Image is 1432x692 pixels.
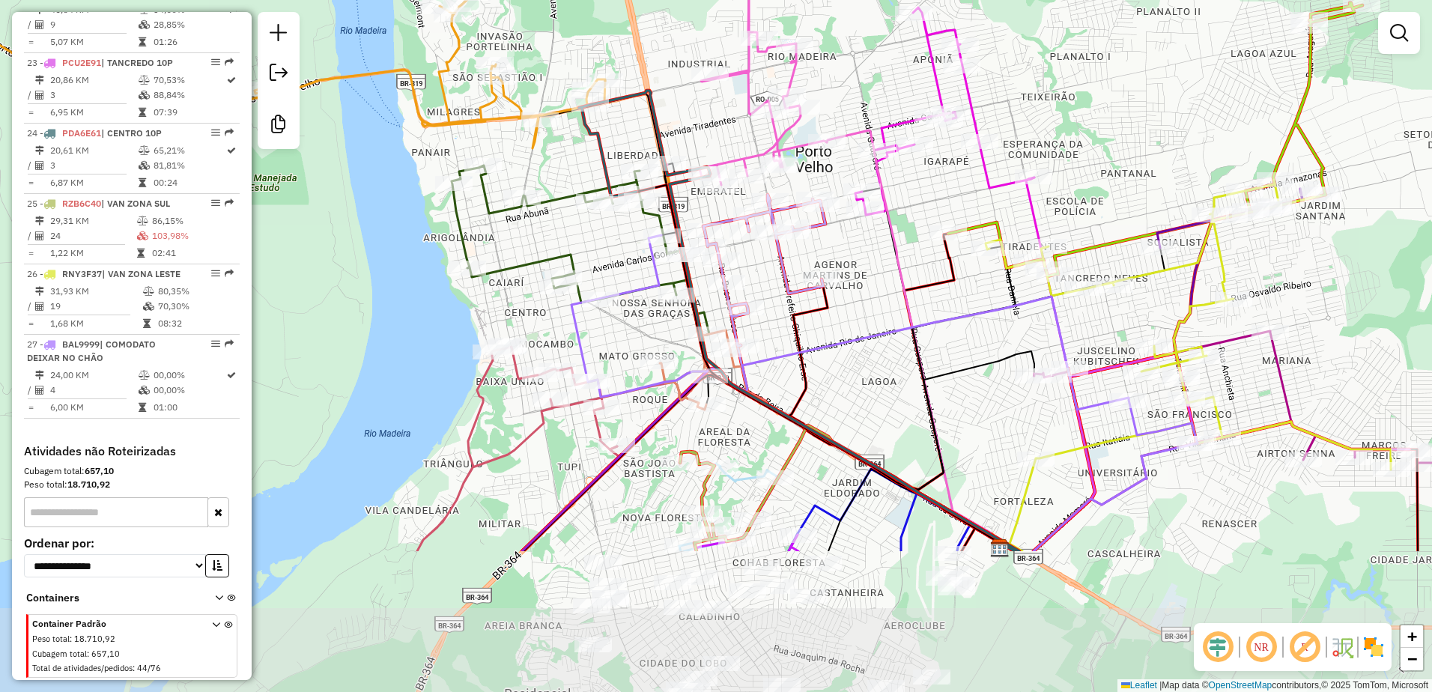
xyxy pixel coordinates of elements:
i: % de utilização da cubagem [139,161,150,170]
a: Leaflet [1121,680,1157,691]
td: = [27,246,34,261]
span: : [87,649,89,659]
label: Ordenar por: [24,534,240,552]
td: / [27,383,34,398]
span: RZB6C40 [62,198,101,209]
i: % de utilização do peso [137,216,148,225]
span: BAL9999 [62,339,100,350]
span: Cubagem total [32,649,87,659]
td: 3 [49,158,138,173]
i: Total de Atividades [35,161,44,170]
td: 31,93 KM [49,284,142,299]
td: / [27,228,34,243]
span: PDA6E61 [62,127,101,139]
i: Tempo total em rota [139,37,146,46]
td: = [27,34,34,49]
strong: 18.710,92 [67,479,110,490]
td: = [27,105,34,120]
td: 80,35% [157,284,233,299]
i: Rota otimizada [227,146,236,155]
span: Containers [26,590,195,606]
td: 9 [49,17,138,32]
td: 07:39 [153,105,225,120]
td: 70,53% [153,73,225,88]
td: / [27,299,34,314]
i: Distância Total [35,146,44,155]
td: 65,21% [153,143,225,158]
td: 6,95 KM [49,105,138,120]
span: Ocultar deslocamento [1200,629,1236,665]
em: Opções [211,128,220,137]
td: 08:32 [157,316,233,331]
i: Total de Atividades [35,91,44,100]
i: % de utilização da cubagem [137,231,148,240]
div: Peso total: [24,478,240,491]
td: 5,07 KM [49,34,138,49]
em: Rota exportada [225,58,234,67]
a: Exibir filtros [1384,18,1414,48]
td: 28,85% [153,17,225,32]
td: 3 [49,88,138,103]
em: Opções [211,58,220,67]
span: | [1159,680,1162,691]
i: Distância Total [35,287,44,296]
i: Distância Total [35,216,44,225]
span: Total de atividades/pedidos [32,663,133,673]
span: 25 - [27,198,170,209]
td: 86,15% [151,213,234,228]
td: = [27,175,34,190]
span: | TANCREDO 10P [101,57,173,68]
i: % de utilização da cubagem [143,302,154,311]
strong: 657,10 [85,465,114,476]
span: 26 - [27,268,180,279]
span: | COMODATO DEIXAR NO CHÃO [27,339,156,363]
span: 24 - [27,127,162,139]
td: 00,00% [153,383,225,398]
td: 01:00 [153,400,225,415]
i: % de utilização da cubagem [139,20,150,29]
em: Rota exportada [225,198,234,207]
img: Fluxo de ruas [1330,635,1354,659]
td: 00,00% [153,368,225,383]
td: 24 [49,228,136,243]
h4: Atividades não Roteirizadas [24,444,240,458]
td: 81,81% [153,158,225,173]
span: | CENTRO 10P [101,127,162,139]
td: / [27,17,34,32]
i: Total de Atividades [35,231,44,240]
td: 6,00 KM [49,400,138,415]
i: Tempo total em rota [139,178,146,187]
img: Exibir/Ocultar setores [1362,635,1386,659]
span: | VAN ZONA LESTE [102,268,180,279]
em: Rota exportada [225,128,234,137]
td: / [27,88,34,103]
i: Tempo total em rota [137,249,145,258]
span: 44/76 [137,663,161,673]
span: − [1407,649,1417,668]
i: % de utilização do peso [139,76,150,85]
td: 01:26 [153,34,225,49]
em: Rota exportada [225,269,234,278]
td: 88,84% [153,88,225,103]
i: Total de Atividades [35,302,44,311]
span: : [133,663,135,673]
em: Opções [211,269,220,278]
a: Exportar sessão [264,58,294,91]
i: % de utilização do peso [139,371,150,380]
em: Opções [211,198,220,207]
i: % de utilização do peso [139,146,150,155]
i: % de utilização da cubagem [139,386,150,395]
td: 24,00 KM [49,368,138,383]
i: % de utilização do peso [143,287,154,296]
div: Cubagem total: [24,464,240,478]
a: Nova sessão e pesquisa [264,18,294,52]
span: PCU2E91 [62,57,101,68]
i: Total de Atividades [35,386,44,395]
td: 103,98% [151,228,234,243]
i: Distância Total [35,371,44,380]
td: = [27,400,34,415]
div: Map data © contributors,© 2025 TomTom, Microsoft [1117,679,1432,692]
i: Tempo total em rota [143,319,151,328]
a: Criar modelo [264,109,294,143]
em: Rota exportada [225,339,234,348]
